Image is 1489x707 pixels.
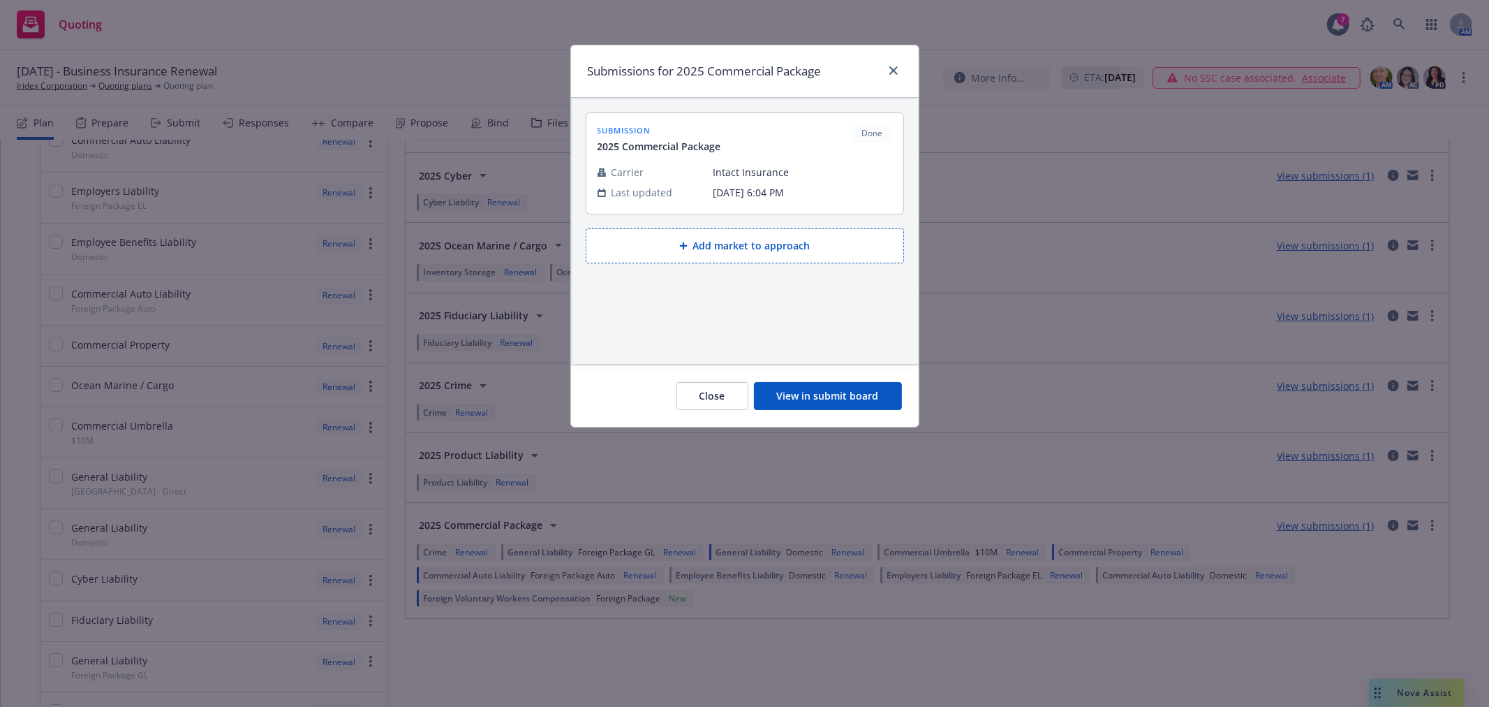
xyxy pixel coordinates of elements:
[612,185,673,200] span: Last updated
[885,62,902,79] a: close
[586,228,904,263] button: Add market to approach
[598,139,721,154] span: 2025 Commercial Package
[713,185,892,200] span: [DATE] 6:04 PM
[713,165,892,180] span: Intact Insurance
[612,165,644,180] span: Carrier
[598,124,721,136] span: submission
[588,62,822,80] h1: Submissions for 2025 Commercial Package
[676,382,748,410] button: Close
[754,382,902,410] button: View in submit board
[859,127,887,140] span: Done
